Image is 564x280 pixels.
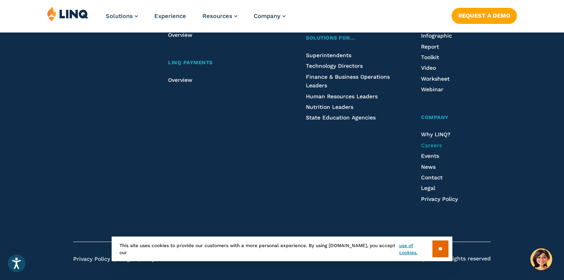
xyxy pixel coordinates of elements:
[421,114,491,122] a: Company
[421,131,450,137] a: Why LINQ?
[421,164,436,170] a: News
[421,174,443,181] a: Contact
[421,86,443,92] a: Webinar
[421,65,436,71] a: Video
[47,6,89,21] img: LINQ | K‑12 Software
[421,196,458,202] a: Privacy Policy
[421,185,435,191] a: Legal
[306,52,351,58] a: Superintendents
[530,248,552,270] button: Hello, have a question? Let’s chat.
[421,153,439,159] a: Events
[452,6,517,23] nav: Button Navigation
[112,237,452,261] div: This site uses cookies to provide our customers with a more personal experience. By using [DOMAIN...
[168,60,213,65] span: LINQ Payments
[421,114,449,120] span: Company
[306,104,353,110] a: Nutrition Leaders
[168,32,192,38] a: Overview
[421,142,442,148] a: Careers
[154,13,186,20] a: Experience
[168,59,275,67] a: LINQ Payments
[306,74,390,89] a: Finance & Business Operations Leaders
[421,54,439,60] a: Toolkit
[202,13,232,20] span: Resources
[399,242,432,256] a: use of cookies.
[306,63,363,69] a: Technology Directors
[452,8,517,23] a: Request a Demo
[254,13,286,20] a: Company
[306,114,376,121] a: State Education Agencies
[106,6,286,32] nav: Primary Navigation
[254,13,280,20] span: Company
[202,13,237,20] a: Resources
[168,77,192,83] a: Overview
[106,13,138,20] a: Solutions
[421,76,450,82] a: Worksheet
[106,13,133,20] span: Solutions
[421,43,439,50] a: Report
[421,33,452,39] a: Infographic
[306,93,378,99] a: Human Resources Leaders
